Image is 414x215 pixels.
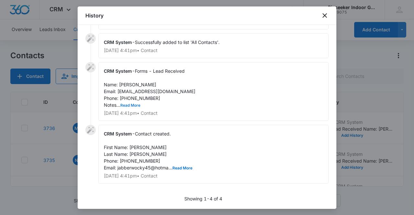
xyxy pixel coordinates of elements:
span: CRM System [104,68,132,74]
p: [DATE] 4:41pm • Contact [104,174,323,178]
p: Showing 1-4 of 4 [184,195,222,202]
span: CRM System [104,39,132,45]
span: Contact created. First Name: [PERSON_NAME] Last Name: [PERSON_NAME] Phone: [PHONE_NUMBER] Email: ... [104,131,192,170]
p: [DATE] 4:41pm • Contact [104,111,323,115]
button: close [321,12,329,19]
div: - [98,125,329,184]
div: - [98,33,329,58]
p: [DATE] 4:41pm • Contact [104,48,323,53]
span: Forms - Lead Received Name: [PERSON_NAME] Email: [EMAIL_ADDRESS][DOMAIN_NAME] Phone: [PHONE_NUMBE... [104,68,195,108]
h1: History [85,12,103,19]
button: Read More [172,166,192,170]
span: Successfully added to list 'All Contacts'. [135,39,220,45]
button: Read More [120,103,140,107]
span: CRM System [104,131,132,136]
div: - [98,62,329,121]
